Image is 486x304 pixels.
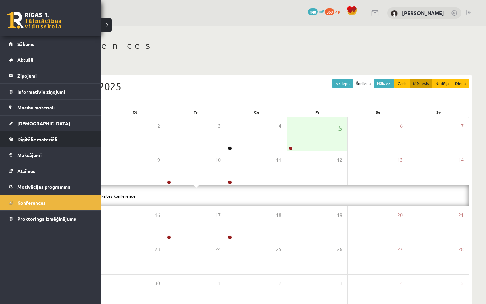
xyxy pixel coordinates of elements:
[9,116,93,131] a: [DEMOGRAPHIC_DATA]
[337,246,342,253] span: 26
[155,280,160,287] span: 30
[9,211,93,226] a: Proktoringa izmēģinājums
[276,211,281,219] span: 18
[40,40,473,51] h1: Konferences
[402,9,444,16] a: [PERSON_NAME]
[9,68,93,83] a: Ziņojumi
[461,122,464,130] span: 7
[218,280,221,287] span: 1
[165,107,226,117] div: Tr
[17,147,93,163] legend: Maksājumi
[432,79,452,88] button: Nedēļa
[9,36,93,52] a: Sākums
[17,200,46,206] span: Konferences
[340,280,342,287] span: 3
[9,84,93,99] a: Informatīvie ziņojumi
[9,52,93,68] a: Aktuāli
[7,12,61,29] a: Rīgas 1. Tālmācības vidusskola
[335,8,340,14] span: xp
[157,156,160,164] span: 9
[337,156,342,164] span: 12
[9,147,93,163] a: Maksājumi
[279,280,281,287] span: 2
[155,211,160,219] span: 16
[17,57,33,63] span: Aktuāli
[215,156,221,164] span: 10
[353,79,374,88] button: Šodiena
[17,104,55,110] span: Mācību materiāli
[155,246,160,253] span: 23
[17,84,93,99] legend: Informatīvie ziņojumi
[9,100,93,115] a: Mācību materiāli
[458,211,464,219] span: 21
[276,156,281,164] span: 11
[397,211,403,219] span: 20
[17,136,57,142] span: Digitālie materiāli
[218,122,221,130] span: 3
[215,211,221,219] span: 17
[400,122,403,130] span: 6
[17,184,71,190] span: Motivācijas programma
[332,79,353,88] button: << Iepr.
[9,179,93,195] a: Motivācijas programma
[17,41,34,47] span: Sākums
[348,107,408,117] div: Se
[337,211,342,219] span: 19
[9,195,93,210] a: Konferences
[279,122,281,130] span: 4
[319,8,324,14] span: mP
[458,246,464,253] span: 28
[391,10,398,17] img: Gustavs Lapsa
[374,79,394,88] button: Nāk. >>
[287,107,348,117] div: Pi
[17,168,35,174] span: Atzīmes
[400,280,403,287] span: 4
[325,8,334,15] span: 360
[461,280,464,287] span: 5
[308,8,324,14] a: 148 mP
[338,122,342,134] span: 5
[9,163,93,179] a: Atzīmes
[9,131,93,147] a: Digitālie materiāli
[397,156,403,164] span: 13
[17,216,76,222] span: Proktoringa izmēģinājums
[157,122,160,130] span: 2
[394,79,410,88] button: Gads
[215,246,221,253] span: 24
[44,79,469,94] div: Septembris 2025
[458,156,464,164] span: 14
[17,120,70,126] span: [DEMOGRAPHIC_DATA]
[276,246,281,253] span: 25
[17,68,93,83] legend: Ziņojumi
[408,107,469,117] div: Sv
[308,8,318,15] span: 148
[105,107,165,117] div: Ot
[397,246,403,253] span: 27
[410,79,432,88] button: Mēnesis
[452,79,469,88] button: Diena
[226,107,287,117] div: Ce
[325,8,343,14] a: 360 xp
